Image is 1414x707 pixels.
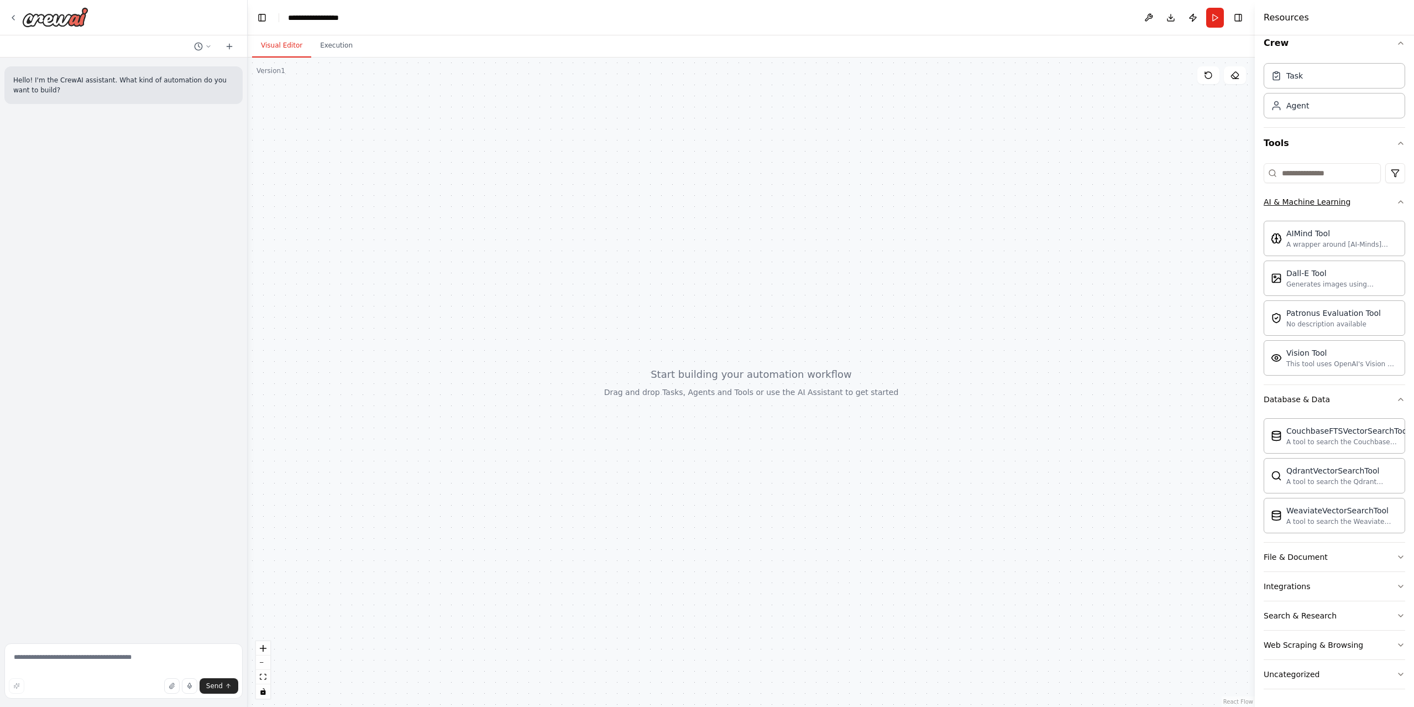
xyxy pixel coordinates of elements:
button: Integrations [1264,572,1405,601]
img: Patronusevaltool [1271,313,1282,324]
span: Send [206,682,223,690]
img: Logo [22,7,88,27]
button: Uncategorized [1264,660,1405,689]
img: Couchbaseftsvectorsearchtool [1271,430,1282,441]
div: Crew [1264,59,1405,127]
button: zoom out [256,656,270,670]
button: Switch to previous chat [190,40,216,53]
button: Upload files [164,678,180,694]
div: A tool to search the Weaviate database for relevant information on internal documents. [1286,517,1398,526]
div: Uncategorized [1264,669,1319,680]
p: Hello! I'm the CrewAI assistant. What kind of automation do you want to build? [13,75,234,95]
button: Send [200,678,238,694]
button: AI & Machine Learning [1264,188,1405,216]
div: CouchbaseFTSVectorSearchTool [1286,425,1409,436]
div: WeaviateVectorSearchTool [1286,505,1398,516]
button: Execution [311,34,362,58]
div: Database & Data [1264,414,1405,542]
button: Improve this prompt [9,678,24,694]
button: Click to speak your automation idea [182,678,197,694]
h4: Resources [1264,11,1309,24]
div: Vision Tool [1286,347,1398,358]
div: A tool to search the Couchbase database for relevant information on internal documents. [1286,438,1409,446]
button: Hide right sidebar [1230,10,1246,25]
button: Tools [1264,128,1405,159]
button: Hide left sidebar [254,10,270,25]
div: Search & Research [1264,610,1337,621]
div: This tool uses OpenAI's Vision API to describe the contents of an image. [1286,360,1398,368]
div: Agent [1286,100,1309,111]
button: fit view [256,670,270,684]
div: Patronus Evaluation Tool [1286,308,1381,319]
img: Visiontool [1271,352,1282,363]
img: Dalletool [1271,273,1282,284]
button: Start a new chat [221,40,238,53]
button: zoom in [256,641,270,656]
button: toggle interactivity [256,684,270,699]
div: No description available [1286,320,1381,329]
div: Version 1 [256,66,285,75]
button: File & Document [1264,543,1405,571]
button: Crew [1264,28,1405,59]
div: Dall-E Tool [1286,268,1398,279]
div: AIMind Tool [1286,228,1398,239]
img: Weaviatevectorsearchtool [1271,510,1282,521]
div: Tools [1264,159,1405,698]
div: Generates images using OpenAI's Dall-E model. [1286,280,1398,289]
button: Visual Editor [252,34,311,58]
a: React Flow attribution [1223,699,1253,705]
div: A tool to search the Qdrant database for relevant information on internal documents. [1286,477,1398,486]
nav: breadcrumb [288,12,346,23]
div: File & Document [1264,552,1328,563]
button: Search & Research [1264,601,1405,630]
div: A wrapper around [AI-Minds]([URL][DOMAIN_NAME]). Useful for when you need answers to questions fr... [1286,240,1398,249]
div: React Flow controls [256,641,270,699]
img: Qdrantvectorsearchtool [1271,470,1282,481]
div: QdrantVectorSearchTool [1286,465,1398,476]
div: Database & Data [1264,394,1330,405]
div: Web Scraping & Browsing [1264,640,1363,651]
div: Task [1286,70,1303,81]
div: AI & Machine Learning [1264,216,1405,384]
button: Web Scraping & Browsing [1264,631,1405,659]
img: Aimindtool [1271,233,1282,244]
button: Database & Data [1264,385,1405,414]
div: AI & Machine Learning [1264,196,1350,207]
div: Integrations [1264,581,1310,592]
